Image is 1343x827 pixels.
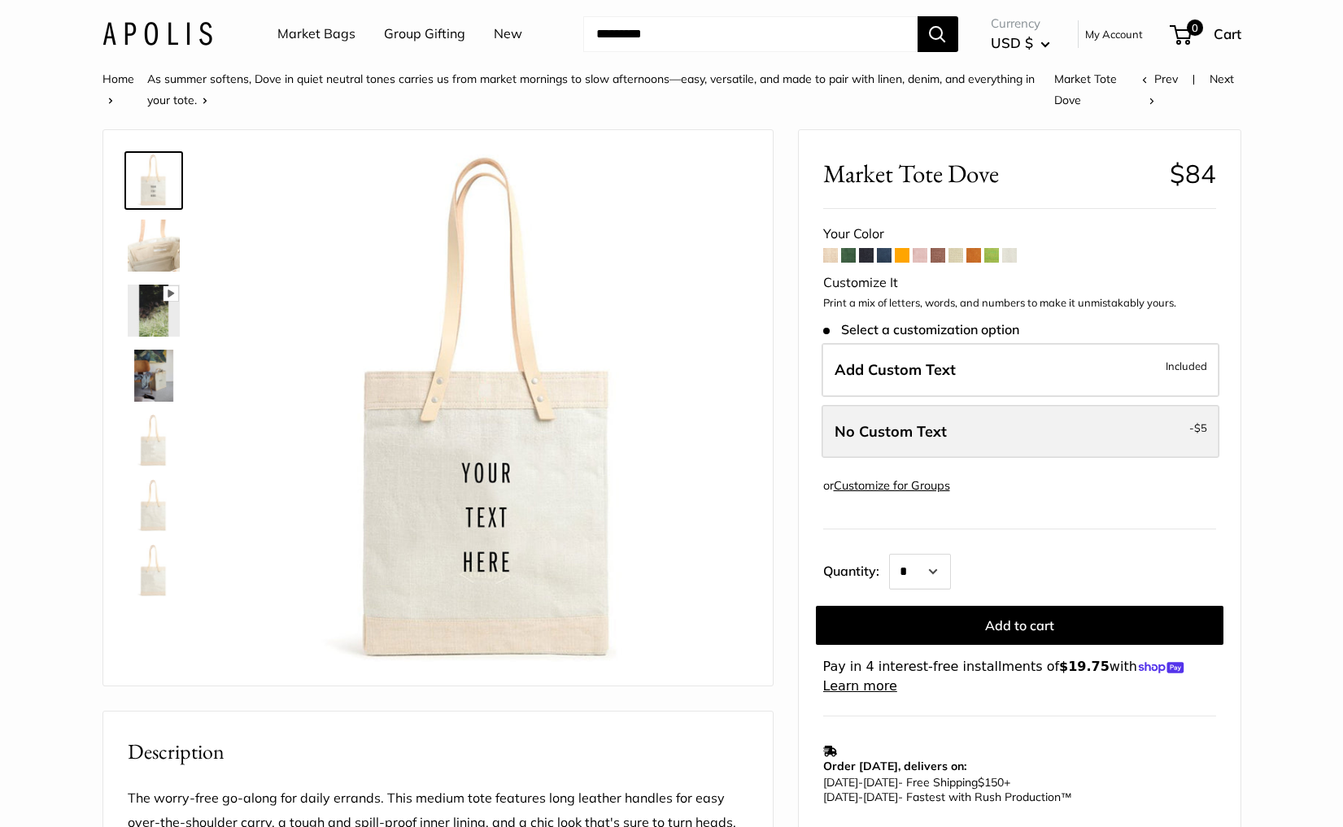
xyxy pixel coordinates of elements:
div: Customize It [823,271,1216,295]
img: Market Tote Dove [128,480,180,532]
a: Market Tote Dove [124,346,183,405]
a: New [494,22,522,46]
a: Market Tote Dove [124,542,183,600]
span: Market Tote Dove [1054,72,1117,107]
span: Select a customization option [823,322,1019,337]
img: Market Tote Dove [128,545,180,597]
span: - [1189,418,1207,437]
a: Market Bags [277,22,355,46]
nav: Breadcrumb [102,68,1143,111]
strong: Order [DATE], delivers on: [823,759,966,773]
a: Market Tote Dove [124,151,183,210]
span: [DATE] [823,790,858,804]
img: Market Tote Dove [128,155,180,207]
span: Market Tote Dove [823,159,1158,189]
a: Market Tote Dove [124,411,183,470]
span: Add Custom Text [835,360,956,379]
a: Prev [1142,72,1178,86]
span: [DATE] [863,790,898,804]
span: $5 [1194,421,1207,434]
input: Search... [583,16,918,52]
a: Home [102,72,134,86]
span: [DATE] [823,775,858,790]
button: Search [918,16,958,52]
div: or [823,475,950,497]
p: - Free Shipping + [823,775,1208,804]
span: No Custom Text [835,422,947,441]
img: Apolis [102,22,212,46]
a: My Account [1085,24,1143,44]
span: - [858,775,863,790]
a: Group Gifting [384,22,465,46]
a: Market Tote Dove [124,477,183,535]
span: Included [1166,356,1207,376]
img: Market Tote Dove [233,155,748,669]
h2: Description [128,736,748,768]
label: Leave Blank [822,405,1219,459]
img: Market Tote Dove [128,285,180,337]
span: [DATE] [863,775,898,790]
span: USD $ [991,34,1033,51]
span: 0 [1186,20,1202,36]
img: Market Tote Dove [128,415,180,467]
div: Your Color [823,222,1216,246]
p: Print a mix of letters, words, and numbers to make it unmistakably yours. [823,295,1216,311]
span: Cart [1214,25,1241,42]
a: 0 Cart [1171,21,1241,47]
label: Add Custom Text [822,343,1219,397]
a: Market Tote Dove [124,281,183,340]
a: Customize for Groups [834,478,950,493]
label: Quantity: [823,549,889,590]
button: Add to cart [816,606,1223,645]
span: - Fastest with Rush Production™ [823,790,1072,804]
img: Market Tote Dove [128,350,180,402]
span: - [858,790,863,804]
span: Currency [991,12,1050,35]
span: $84 [1170,158,1216,189]
img: Market Tote Dove [128,220,180,272]
span: $150 [978,775,1004,790]
a: Market Tote Dove [124,216,183,275]
button: USD $ [991,30,1050,56]
a: As summer softens, Dove in quiet neutral tones carries us from market mornings to slow afternoons... [147,72,1035,107]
